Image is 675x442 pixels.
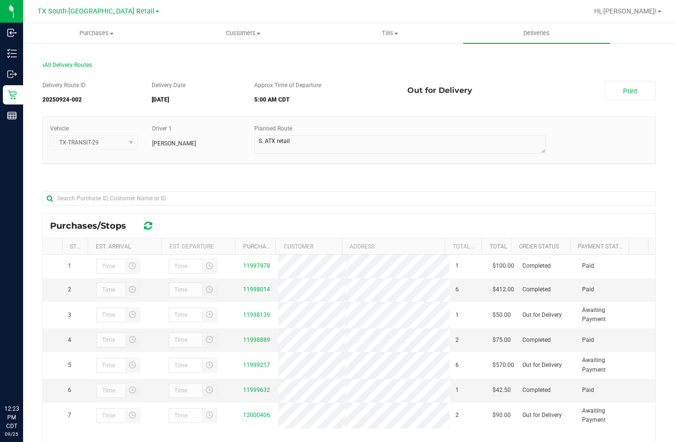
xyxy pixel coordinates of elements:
a: Tills [316,23,463,43]
span: Out for Delivery [522,361,562,370]
a: Print Manifest [605,81,656,100]
span: Out for Delivery [522,411,562,420]
iframe: Resource center [10,365,39,394]
th: Total Order Lines [445,238,481,255]
span: All Delivery Routes [42,62,92,68]
th: Address [342,238,445,255]
a: Est. Arrival [96,243,131,250]
span: Out for Delivery [407,81,472,100]
span: Completed [522,386,551,395]
a: Customers [170,23,317,43]
span: Paid [582,336,594,345]
p: 09/25 [4,430,19,438]
a: 11998139 [243,312,270,318]
inline-svg: Inbound [7,28,17,38]
a: 11999217 [243,362,270,368]
iframe: Resource center unread badge [28,364,40,375]
span: Hi, [PERSON_NAME]! [594,7,657,15]
span: $412.00 [493,285,514,294]
a: 11997978 [243,262,270,269]
inline-svg: Retail [7,90,17,100]
span: 1 [68,261,71,271]
th: Est. Departure [161,238,235,255]
a: 11999632 [243,387,270,393]
span: Completed [522,261,551,271]
a: 11998014 [243,286,270,293]
span: 3 [68,311,71,320]
span: $90.00 [493,411,511,420]
a: Stop # [70,243,89,250]
span: 6 [455,285,459,294]
a: Purchases [23,23,170,43]
span: Purchases [24,29,169,38]
span: 2 [68,285,71,294]
span: 4 [68,336,71,345]
span: TX South-[GEOGRAPHIC_DATA] Retail [38,7,155,15]
h5: [DATE] [152,97,239,103]
label: Approx Time of Departure [254,81,321,90]
span: Awaiting Payment [582,406,630,425]
span: Awaiting Payment [582,306,630,324]
span: 2 [455,411,459,420]
a: 11998889 [243,337,270,343]
span: 1 [455,261,459,271]
a: Deliveries [463,23,610,43]
strong: 20250924-002 [42,96,82,103]
label: Vehicle [50,124,69,133]
span: Paid [582,261,594,271]
span: 1 [455,386,459,395]
span: Out for Delivery [522,311,562,320]
h5: 5:00 AM CDT [254,97,393,103]
span: Deliveries [510,29,563,38]
span: Purchases/Stops [50,221,136,231]
span: $100.00 [493,261,514,271]
inline-svg: Inventory [7,49,17,58]
a: Total [490,243,507,250]
span: Tills [317,29,463,38]
label: Delivery Route ID [42,81,86,90]
inline-svg: Reports [7,111,17,120]
span: 6 [455,361,459,370]
span: Customers [170,29,316,38]
span: $50.00 [493,311,511,320]
span: [PERSON_NAME] [152,139,196,148]
th: Customer [275,238,342,255]
span: Paid [582,285,594,294]
span: 5 [68,361,71,370]
span: 2 [455,336,459,345]
p: 12:23 PM CDT [4,404,19,430]
a: Payment Status [578,243,626,250]
a: Order Status [519,243,559,250]
a: Purchase ID [243,243,280,250]
a: 12000406 [243,412,270,418]
span: Completed [522,285,551,294]
span: 7 [68,411,71,420]
label: Driver 1 [152,124,172,133]
input: Search Purchase ID, Customer Name or ID [42,191,656,206]
span: Paid [582,386,594,395]
span: Completed [522,336,551,345]
span: $570.00 [493,361,514,370]
span: 1 [455,311,459,320]
span: 6 [68,386,71,395]
label: Delivery Date [152,81,185,90]
span: $75.00 [493,336,511,345]
inline-svg: Outbound [7,69,17,79]
span: Awaiting Payment [582,356,630,374]
span: $42.50 [493,386,511,395]
label: Planned Route [254,124,292,133]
